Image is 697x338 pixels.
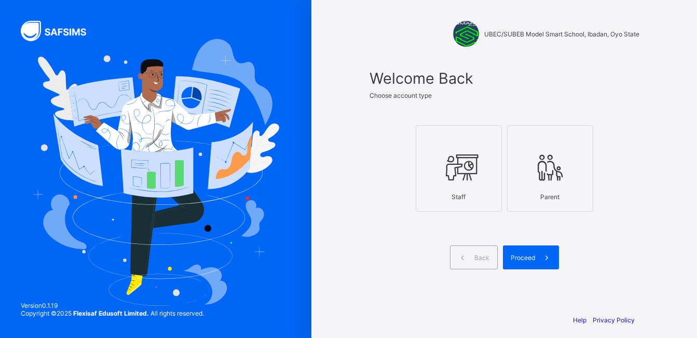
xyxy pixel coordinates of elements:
[511,254,535,262] span: Proceed
[32,39,279,305] img: Hero Image
[370,69,639,87] span: Welcome Back
[474,254,489,262] span: Back
[513,188,587,206] div: Parent
[484,30,639,38] span: UBEC/SUBEB Model Smart School, Ibadan, Oyo State
[21,302,204,309] span: Version 0.1.19
[21,309,204,317] span: Copyright © 2025 All rights reserved.
[593,316,635,324] a: Privacy Policy
[21,21,99,41] img: SAFSIMS Logo
[370,92,432,99] span: Choose account type
[73,309,149,317] strong: Flexisaf Edusoft Limited.
[421,188,496,206] div: Staff
[573,316,586,324] a: Help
